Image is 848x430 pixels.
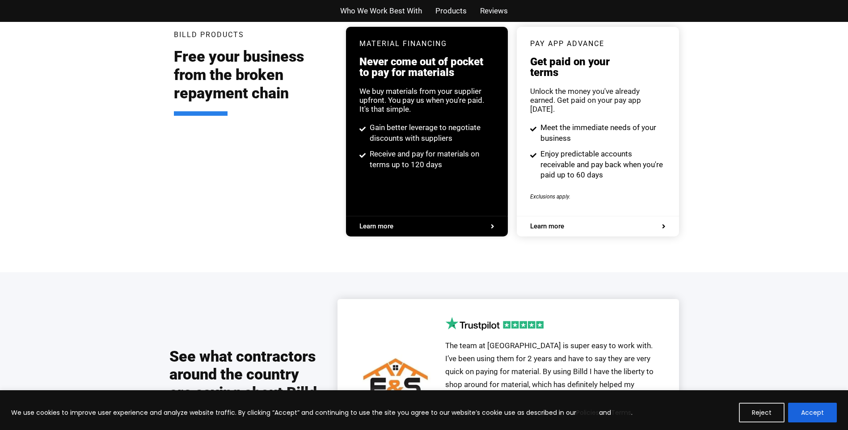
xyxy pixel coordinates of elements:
a: Policies [576,408,599,417]
span: Enjoy predictable accounts receivable and pay back when you're paid up to 60 days [538,149,666,181]
div: Unlock the money you've already earned. Get paid on your pay app [DATE]. [530,87,665,114]
h2: See what contractors around the country are saying about Billd [169,347,320,415]
button: Accept [788,403,837,422]
a: Learn more [359,223,494,230]
h3: pay app advance [530,40,665,47]
a: Reviews [480,4,508,17]
p: We use cookies to improve user experience and analyze website traffic. By clicking “Accept” and c... [11,407,633,418]
h3: Material Financing [359,40,494,47]
a: Products [435,4,467,17]
h3: Billd Products [174,31,244,38]
span: Gain better leverage to negotiate discounts with suppliers [367,122,495,144]
span: Receive and pay for materials on terms up to 120 days [367,149,495,170]
h2: Free your business from the broken repayment chain [174,47,333,115]
span: Exclusions apply. [530,194,570,200]
span: Learn more [359,223,393,230]
span: Meet the immediate needs of your business [538,122,666,144]
a: Learn more [530,223,665,230]
button: Reject [739,403,785,422]
h3: Get paid on your terms [530,56,665,78]
h3: Never come out of pocket to pay for materials [359,56,494,78]
a: Who We Work Best With [340,4,422,17]
span: The team at [GEOGRAPHIC_DATA] is super easy to work with. I’ve been using them for 2 years and ha... [445,341,654,402]
a: Terms [611,408,631,417]
span: Learn more [530,223,564,230]
div: We buy materials from your supplier upfront. You pay us when you're paid. It's that simple. [359,87,494,114]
